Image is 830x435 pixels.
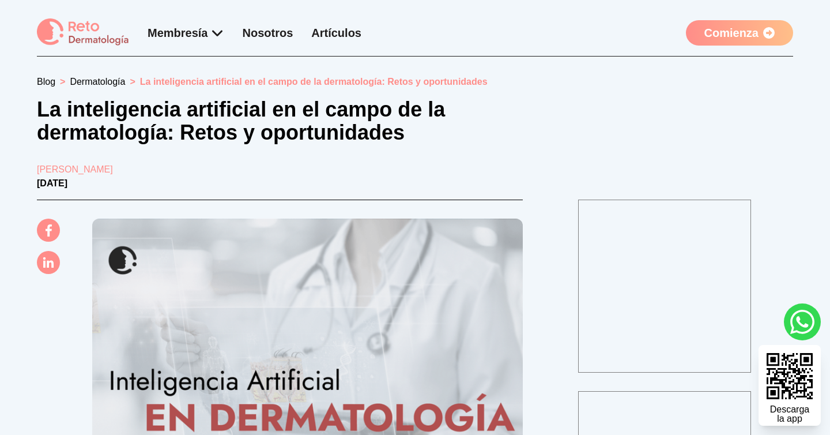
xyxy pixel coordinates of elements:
[770,405,809,423] div: Descarga la app
[60,77,65,87] span: >
[148,25,224,41] div: Membresía
[140,77,488,87] span: La inteligencia artificial en el campo de la dermatología: Retos y oportunidades
[37,18,129,47] img: logo Reto dermatología
[784,303,821,340] a: whatsapp button
[243,27,293,39] a: Nosotros
[37,77,55,87] a: Blog
[686,20,793,46] a: Comienza
[70,77,125,87] a: Dermatología
[37,98,480,144] h1: La inteligencia artificial en el campo de la dermatología: Retos y oportunidades
[37,177,793,190] p: [DATE]
[311,27,361,39] a: Artículos
[37,163,793,177] a: [PERSON_NAME]
[130,77,135,87] span: >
